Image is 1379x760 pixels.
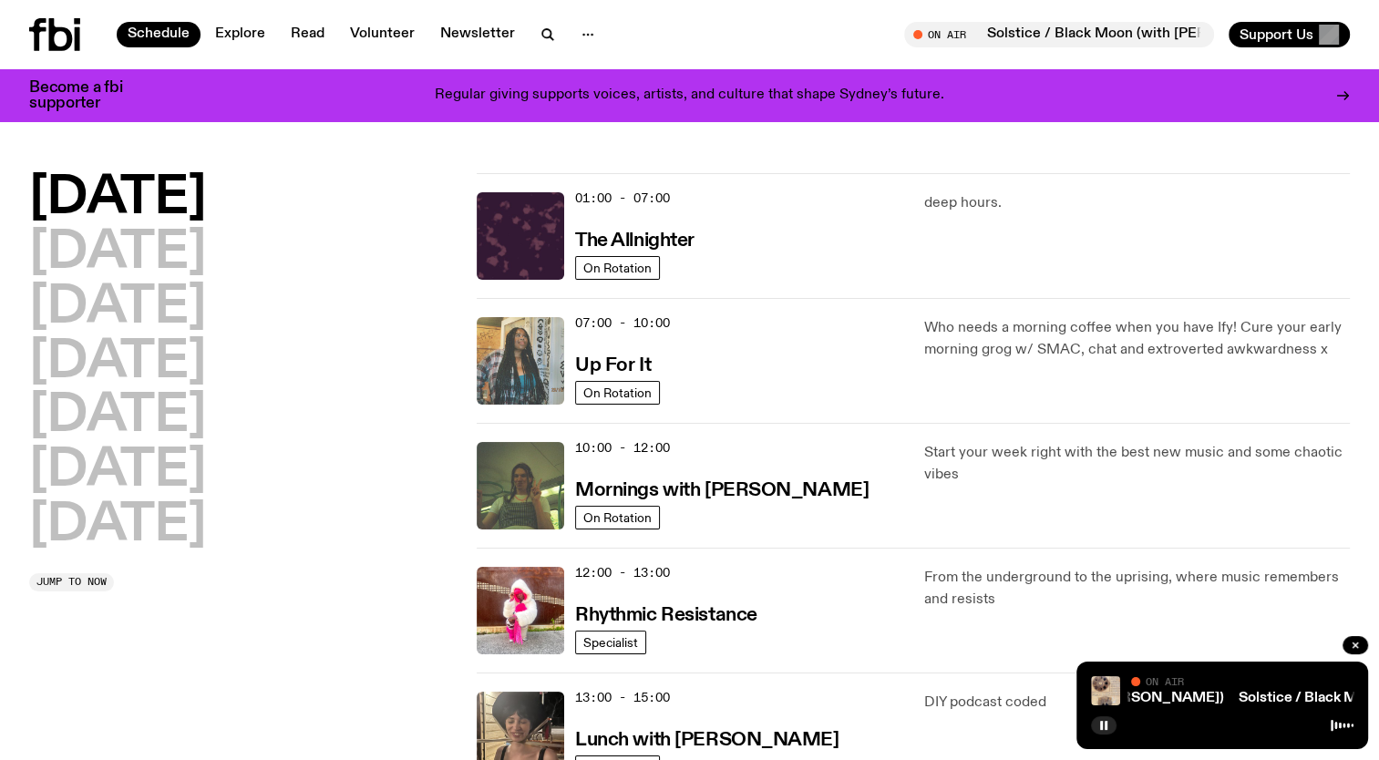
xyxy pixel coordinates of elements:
[29,391,206,442] button: [DATE]
[575,478,869,500] a: Mornings with [PERSON_NAME]
[29,282,206,334] button: [DATE]
[36,577,107,587] span: Jump to now
[575,731,839,750] h3: Lunch with [PERSON_NAME]
[477,442,564,529] img: Jim Kretschmer in a really cute outfit with cute braids, standing on a train holding up a peace s...
[904,22,1214,47] button: On AirSolstice / Black Moon (with [PERSON_NAME])
[575,231,695,251] h3: The Allnighter
[924,567,1350,611] p: From the underground to the uprising, where music remembers and resists
[924,317,1350,361] p: Who needs a morning coffee when you have Ify! Cure your early morning grog w/ SMAC, chat and extr...
[1091,676,1120,705] img: A scanned scripture of medieval islamic astrology illustrating an eclipse
[575,228,695,251] a: The Allnighter
[575,190,670,207] span: 01:00 - 07:00
[583,261,652,274] span: On Rotation
[575,606,757,625] h3: Rhythmic Resistance
[1229,22,1350,47] button: Support Us
[575,506,660,529] a: On Rotation
[583,385,652,399] span: On Rotation
[280,22,335,47] a: Read
[29,500,206,551] button: [DATE]
[575,356,651,375] h3: Up For It
[924,442,1350,486] p: Start your week right with the best new music and some chaotic vibes
[575,564,670,581] span: 12:00 - 13:00
[575,727,839,750] a: Lunch with [PERSON_NAME]
[435,87,944,104] p: Regular giving supports voices, artists, and culture that shape Sydney’s future.
[575,439,670,457] span: 10:00 - 12:00
[575,381,660,405] a: On Rotation
[204,22,276,47] a: Explore
[29,446,206,497] button: [DATE]
[117,22,201,47] a: Schedule
[29,337,206,388] button: [DATE]
[29,80,146,111] h3: Become a fbi supporter
[924,192,1350,214] p: deep hours.
[429,22,526,47] a: Newsletter
[575,481,869,500] h3: Mornings with [PERSON_NAME]
[29,573,114,591] button: Jump to now
[339,22,426,47] a: Volunteer
[916,691,1224,705] a: Solstice / Black Moon (with [PERSON_NAME])
[575,353,651,375] a: Up For It
[477,317,564,405] img: Ify - a Brown Skin girl with black braided twists, looking up to the side with her tongue stickin...
[583,510,652,524] span: On Rotation
[575,631,646,654] a: Specialist
[924,692,1350,714] p: DIY podcast coded
[1240,26,1313,43] span: Support Us
[575,256,660,280] a: On Rotation
[1146,675,1184,687] span: On Air
[477,567,564,654] img: Attu crouches on gravel in front of a brown wall. They are wearing a white fur coat with a hood, ...
[575,689,670,706] span: 13:00 - 15:00
[29,228,206,279] button: [DATE]
[29,173,206,224] button: [DATE]
[575,602,757,625] a: Rhythmic Resistance
[583,635,638,649] span: Specialist
[575,314,670,332] span: 07:00 - 10:00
